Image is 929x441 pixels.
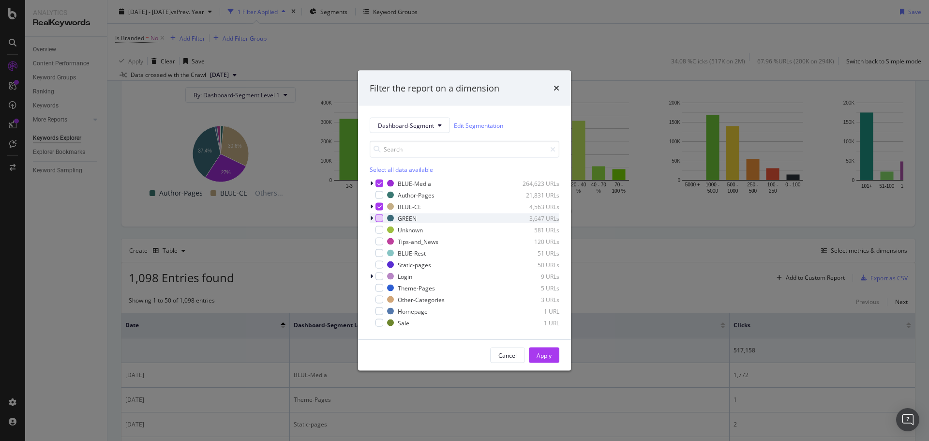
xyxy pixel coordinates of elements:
div: Static-pages [398,260,431,269]
div: Unknown [398,226,423,234]
div: 21,831 URLs [512,191,559,199]
div: Login [398,272,412,280]
button: Dashboard-Segment [370,118,450,133]
div: Homepage [398,307,428,315]
div: 5 URLs [512,284,559,292]
div: 120 URLs [512,237,559,245]
div: 50 URLs [512,260,559,269]
div: 3,647 URLs [512,214,559,222]
input: Search [370,141,559,158]
span: Dashboard-Segment [378,121,434,129]
div: Select all data available [370,166,559,174]
div: Apply [537,351,552,359]
div: 4,563 URLs [512,202,559,211]
div: Other-Categories [398,295,445,304]
div: Open Intercom Messenger [896,408,919,431]
a: Edit Segmentation [454,120,503,130]
div: Author-Pages [398,191,435,199]
div: 3 URLs [512,295,559,304]
div: 1 URL [512,319,559,327]
div: 581 URLs [512,226,559,234]
button: Apply [529,348,559,363]
div: modal [358,70,571,371]
div: Tips-and_News [398,237,438,245]
div: BLUE-CE [398,202,421,211]
div: GREEN [398,214,417,222]
div: 1 URL [512,307,559,315]
div: Sale [398,319,409,327]
div: Cancel [498,351,517,359]
div: BLUE-Media [398,179,431,187]
div: 51 URLs [512,249,559,257]
div: BLUE-Rest [398,249,426,257]
button: Cancel [490,348,525,363]
div: Theme-Pages [398,284,435,292]
div: times [554,82,559,94]
div: Filter the report on a dimension [370,82,499,94]
div: 9 URLs [512,272,559,280]
div: 264,623 URLs [512,179,559,187]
